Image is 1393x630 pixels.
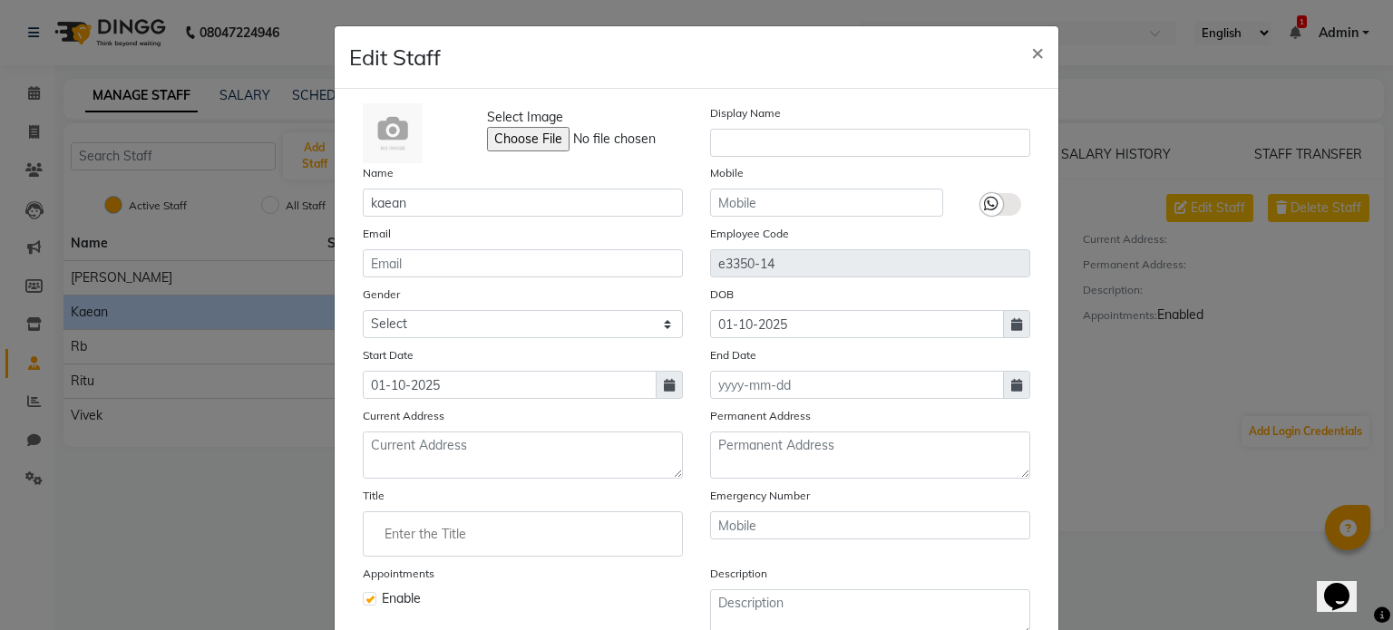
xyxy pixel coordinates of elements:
[363,488,385,504] label: Title
[363,249,683,277] input: Email
[363,408,444,424] label: Current Address
[710,286,734,303] label: DOB
[363,165,394,181] label: Name
[487,108,563,127] span: Select Image
[710,105,781,121] label: Display Name
[363,189,683,217] input: Name
[487,127,734,151] input: Select Image
[710,310,1004,338] input: yyyy-mm-dd
[1031,38,1044,65] span: ×
[710,347,756,363] label: End Date
[710,511,1030,539] input: Mobile
[710,488,810,504] label: Emergency Number
[710,408,811,424] label: Permanent Address
[363,103,423,163] img: Cinque Terre
[371,516,675,552] input: Enter the Title
[363,347,414,363] label: Start Date
[363,371,657,399] input: yyyy-mm-dd
[710,165,744,181] label: Mobile
[710,371,1004,399] input: yyyy-mm-dd
[710,249,1030,277] input: Employee Code
[363,286,400,303] label: Gender
[710,566,767,582] label: Description
[363,226,391,242] label: Email
[710,189,943,217] input: Mobile
[349,41,441,73] h4: Edit Staff
[382,589,421,608] span: Enable
[363,566,434,582] label: Appointments
[710,226,789,242] label: Employee Code
[1317,557,1375,612] iframe: chat widget
[1017,26,1058,77] button: Close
